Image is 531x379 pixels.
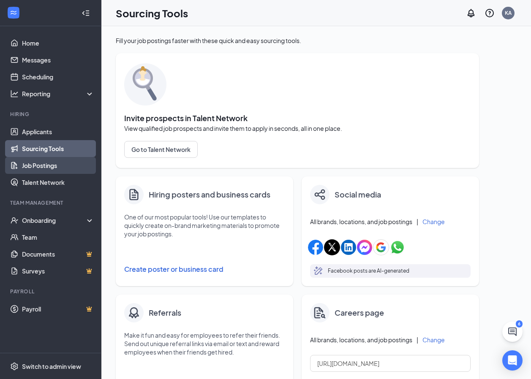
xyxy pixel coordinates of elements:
a: PayrollCrown [22,300,94,317]
h4: Social media [335,189,381,200]
img: careers [314,307,326,319]
h4: Careers page [335,307,384,319]
a: Job Postings [22,157,94,174]
div: Payroll [10,288,93,295]
a: Talent Network [22,174,94,191]
div: | [417,217,418,226]
img: googleIcon [373,239,389,255]
div: 6 [516,320,523,328]
a: Home [22,35,94,51]
svg: Document [127,187,141,202]
svg: Notifications [466,8,476,18]
svg: MagicPencil [313,266,324,276]
button: Change [422,219,445,225]
a: SurveysCrown [22,263,94,279]
button: Create poster or business card [124,261,285,278]
a: Sourcing Tools [22,140,94,157]
svg: Settings [10,362,19,371]
div: Team Management [10,199,93,206]
a: Go to Talent Network [124,141,471,158]
a: Scheduling [22,68,94,85]
img: badge [127,306,141,319]
h1: Sourcing Tools [116,6,188,20]
svg: Analysis [10,89,19,98]
div: Switch to admin view [22,362,81,371]
img: xIcon [324,239,340,255]
div: KA [505,9,512,16]
svg: QuestionInfo [485,8,495,18]
img: facebookMessengerIcon [357,240,372,255]
div: | [417,335,418,344]
h4: Hiring posters and business cards [149,189,270,200]
div: Reporting [22,89,95,98]
svg: Collapse [82,9,90,17]
img: sourcing-tools [124,63,166,106]
p: One of our most popular tools! Use our templates to quickly create on-brand marketing materials t... [124,213,285,238]
button: Go to Talent Network [124,141,198,158]
span: Invite prospects in Talent Network [124,114,471,122]
svg: UserCheck [10,216,19,225]
svg: ChatActive [507,327,517,337]
div: Open Intercom Messenger [502,350,523,371]
span: All brands, locations, and job postings [310,217,412,226]
span: All brands, locations, and job postings [310,336,412,344]
a: Messages [22,51,94,68]
a: Applicants [22,123,94,140]
img: linkedinIcon [341,240,356,255]
button: Change [422,337,445,343]
h4: Referrals [149,307,181,319]
p: Facebook posts are AI-generated [328,267,409,275]
img: share [314,189,325,200]
a: Team [22,229,94,246]
p: Make it fun and easy for employees to refer their friends. Send out unique referral links via ema... [124,331,285,356]
span: View qualified job prospects and invite them to apply in seconds, all in one place. [124,124,471,133]
img: facebookIcon [308,240,323,255]
button: ChatActive [502,322,523,342]
div: Onboarding [22,216,87,225]
div: Hiring [10,111,93,118]
div: Fill your job postings faster with these quick and easy sourcing tools. [116,36,479,45]
img: whatsappIcon [390,240,405,255]
a: DocumentsCrown [22,246,94,263]
svg: WorkstreamLogo [9,8,18,17]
